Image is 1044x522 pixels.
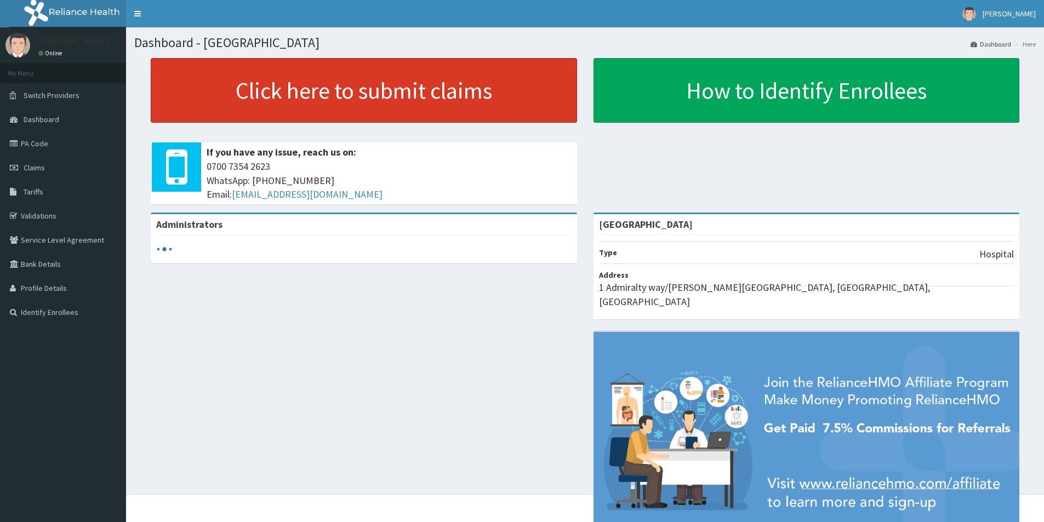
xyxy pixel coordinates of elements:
[594,58,1020,123] a: How to Identify Enrollees
[971,39,1011,49] a: Dashboard
[24,114,59,124] span: Dashboard
[599,218,693,231] strong: [GEOGRAPHIC_DATA]
[983,9,1036,19] span: [PERSON_NAME]
[979,247,1014,261] p: Hospital
[962,7,976,21] img: User Image
[156,218,223,231] b: Administrators
[24,163,45,173] span: Claims
[24,90,79,100] span: Switch Providers
[207,159,572,202] span: 0700 7354 2623 WhatsApp: [PHONE_NUMBER] Email:
[151,58,577,123] a: Click here to submit claims
[599,248,617,257] b: Type
[1012,39,1036,49] li: Here
[24,187,43,197] span: Tariffs
[5,33,30,58] img: User Image
[38,49,65,57] a: Online
[38,36,110,45] p: [PERSON_NAME]
[599,280,1014,308] p: 1 Admiralty way/[PERSON_NAME][GEOGRAPHIC_DATA], [GEOGRAPHIC_DATA], [GEOGRAPHIC_DATA]
[134,36,1036,50] h1: Dashboard - [GEOGRAPHIC_DATA]
[156,241,173,257] svg: audio-loading
[232,188,383,200] a: [EMAIL_ADDRESS][DOMAIN_NAME]
[207,146,356,158] b: If you have any issue, reach us on:
[599,270,629,280] b: Address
